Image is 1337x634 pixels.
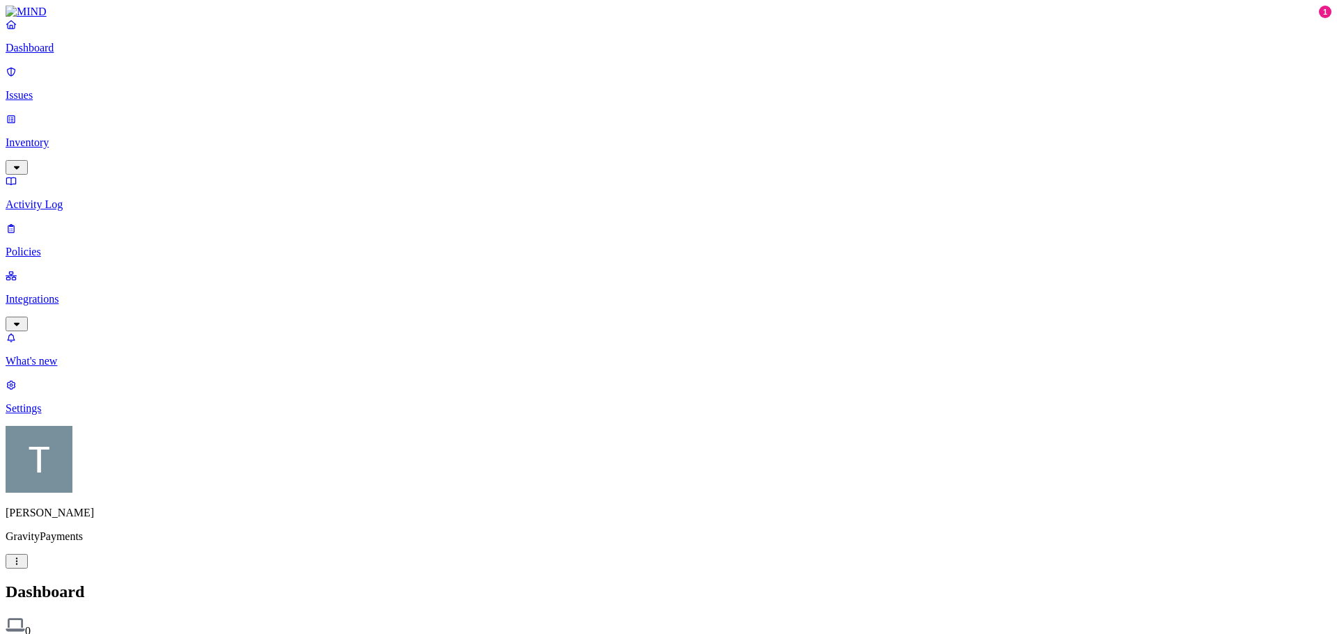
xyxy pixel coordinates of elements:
h2: Dashboard [6,583,1331,601]
a: Policies [6,222,1331,258]
a: Issues [6,65,1331,102]
p: Dashboard [6,42,1331,54]
p: What's new [6,355,1331,367]
p: Inventory [6,136,1331,149]
a: Dashboard [6,18,1331,54]
p: [PERSON_NAME] [6,507,1331,519]
a: MIND [6,6,1331,18]
img: MIND [6,6,47,18]
p: Policies [6,246,1331,258]
a: What's new [6,331,1331,367]
a: Settings [6,379,1331,415]
p: Settings [6,402,1331,415]
a: Activity Log [6,175,1331,211]
a: Inventory [6,113,1331,173]
p: Activity Log [6,198,1331,211]
p: GravityPayments [6,530,1331,543]
p: Issues [6,89,1331,102]
div: 1 [1319,6,1331,18]
img: Tim Rasmussen [6,426,72,493]
a: Integrations [6,269,1331,329]
p: Integrations [6,293,1331,306]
